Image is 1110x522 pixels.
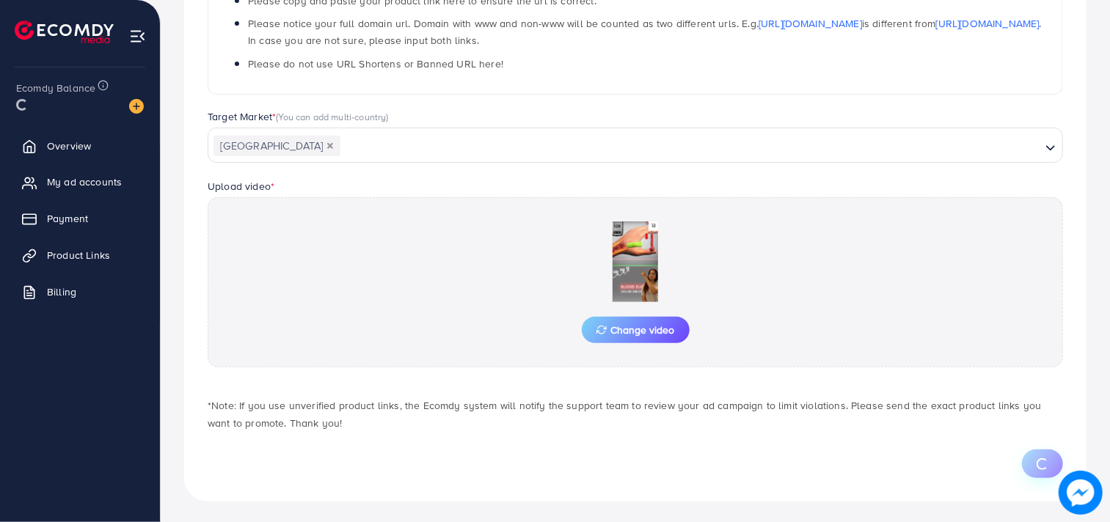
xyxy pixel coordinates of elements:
span: Please do not use URL Shortens or Banned URL here! [248,56,503,71]
p: *Note: If you use unverified product links, the Ecomdy system will notify the support team to rev... [208,397,1063,432]
button: Deselect Pakistan [326,142,334,150]
span: Please notice your full domain url. Domain with www and non-www will be counted as two different ... [248,16,1042,48]
span: Overview [47,139,91,153]
img: logo [15,21,114,43]
img: image [129,99,144,114]
span: Payment [47,211,88,226]
span: (You can add multi-country) [276,110,388,123]
a: Billing [11,277,149,306]
a: [URL][DOMAIN_NAME] [936,16,1040,31]
span: Billing [47,284,76,299]
button: Change video [582,317,690,343]
img: menu [129,28,146,45]
label: Target Market [208,109,389,124]
span: [GEOGRAPHIC_DATA] [213,136,340,156]
img: image [1059,471,1103,515]
a: [URL][DOMAIN_NAME] [759,16,862,31]
a: Product Links [11,240,149,270]
a: My ad accounts [11,167,149,196]
span: Product Links [47,248,110,262]
div: Search for option [208,128,1063,163]
img: Preview Image [562,221,709,302]
a: Overview [11,131,149,161]
input: Search for option [342,135,1040,158]
label: Upload video [208,179,274,194]
a: Payment [11,204,149,233]
span: Ecomdy Balance [16,81,95,95]
span: My ad accounts [47,174,122,189]
span: Change video [596,325,675,335]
